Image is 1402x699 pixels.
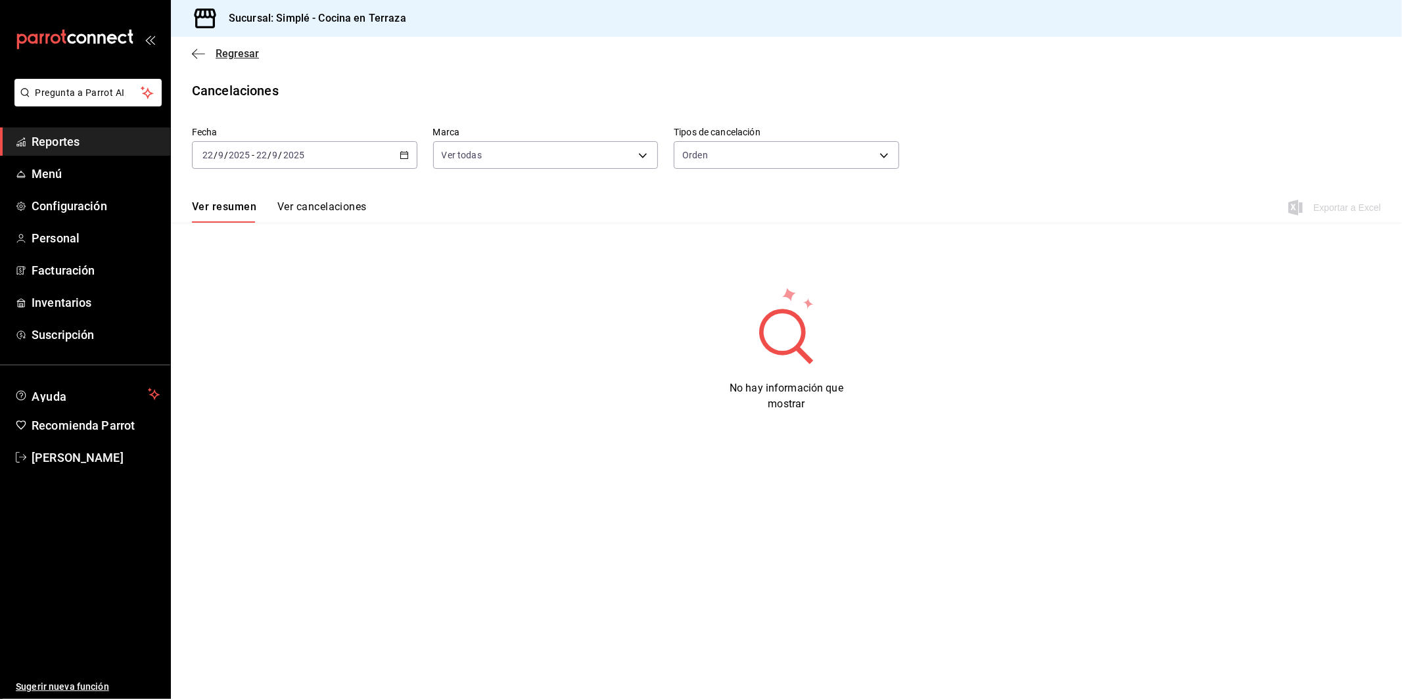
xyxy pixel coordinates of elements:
[32,326,160,344] span: Suscripción
[32,449,160,466] span: [PERSON_NAME]
[145,34,155,45] button: open_drawer_menu
[283,150,305,160] input: ----
[442,148,482,162] span: Ver todas
[272,150,279,160] input: --
[218,11,406,26] h3: Sucursal: Simplé - Cocina en Terraza
[192,81,279,101] div: Cancelaciones
[268,150,271,160] span: /
[674,128,899,137] label: Tipos de cancelación
[228,150,250,160] input: ----
[682,148,708,162] span: Orden
[32,197,160,215] span: Configuración
[14,79,162,106] button: Pregunta a Parrot AI
[32,229,160,247] span: Personal
[214,150,218,160] span: /
[32,294,160,311] span: Inventarios
[279,150,283,160] span: /
[192,200,367,223] div: navigation tabs
[192,200,256,223] button: Ver resumen
[9,95,162,109] a: Pregunta a Parrot AI
[32,133,160,150] span: Reportes
[32,165,160,183] span: Menú
[730,382,843,410] span: No hay información que mostrar
[192,47,259,60] button: Regresar
[216,47,259,60] span: Regresar
[32,261,160,279] span: Facturación
[192,128,417,137] label: Fecha
[32,386,143,402] span: Ayuda
[16,680,160,694] span: Sugerir nueva función
[252,150,254,160] span: -
[224,150,228,160] span: /
[218,150,224,160] input: --
[256,150,268,160] input: --
[32,417,160,434] span: Recomienda Parrot
[433,128,659,137] label: Marca
[277,200,367,223] button: Ver cancelaciones
[202,150,214,160] input: --
[35,86,141,100] span: Pregunta a Parrot AI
